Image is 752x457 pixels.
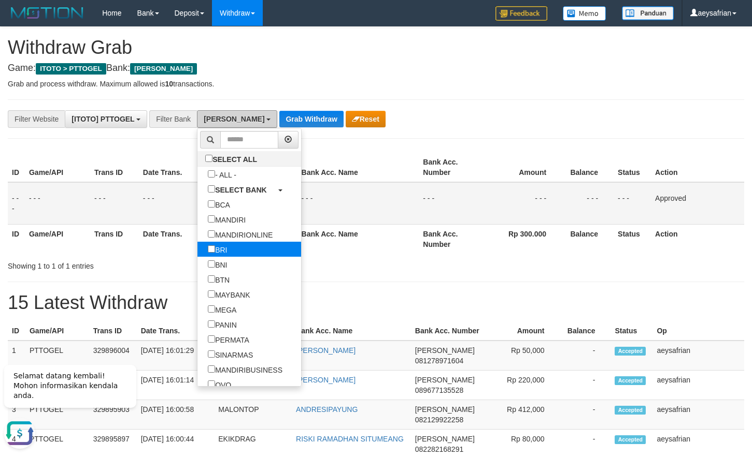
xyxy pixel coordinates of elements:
a: SELECT BANK [197,182,301,197]
a: [PERSON_NAME] [296,376,356,384]
span: Accepted [615,435,646,444]
img: MOTION_logo.png [8,5,87,21]
div: Showing 1 to 1 of 1 entries [8,257,306,271]
th: Status [611,321,652,341]
label: SINARMAS [197,347,263,362]
span: [PERSON_NAME] [415,376,475,384]
th: Trans ID [90,224,139,254]
td: - - - [562,182,614,225]
th: Balance [562,153,614,182]
button: [ITOTO] PTTOGEL [65,110,147,128]
span: Copy 081278971604 to clipboard [415,357,463,365]
span: Accepted [615,376,646,385]
th: ID [8,321,25,341]
th: Amount [484,321,560,341]
td: aeysafrian [652,371,744,400]
th: Date Trans. [139,153,218,182]
th: Game/API [25,321,89,341]
span: Copy 089677135528 to clipboard [415,386,463,394]
label: - ALL - [197,167,247,182]
td: - - - [297,182,419,225]
h1: Withdraw Grab [8,37,744,58]
th: Amount [484,153,562,182]
th: Balance [560,321,611,341]
td: - - - [614,182,651,225]
th: Bank Acc. Number [411,321,484,341]
button: Reset [346,111,386,127]
th: Bank Acc. Name [292,321,411,341]
label: BTN [197,272,240,287]
td: [DATE] 16:01:14 [137,371,215,400]
input: BNI [208,260,215,268]
span: ITOTO > PTTOGEL [36,63,106,75]
label: MEGA [197,302,247,317]
td: 1 [8,341,25,371]
label: MANDIRIONLINE [197,227,283,242]
span: [PERSON_NAME] [415,435,475,443]
th: ID [8,224,25,254]
input: MEGA [208,305,215,313]
img: panduan.png [622,6,674,20]
label: PERMATA [197,332,260,347]
th: Status [614,153,651,182]
td: - [560,371,611,400]
td: aeysafrian [652,341,744,371]
th: Game/API [25,153,90,182]
input: PANIN [208,320,215,328]
input: BRI [208,245,215,253]
img: Feedback.jpg [495,6,547,21]
input: PERMATA [208,335,215,343]
th: Op [652,321,744,341]
input: MANDIRIONLINE [208,230,215,238]
th: Date Trans. [137,321,215,341]
label: MANDIRI [197,212,256,227]
p: Grab and process withdraw. Maximum allowed is transactions. [8,79,744,89]
th: Action [651,153,744,182]
input: MAYBANK [208,290,215,298]
th: Rp 300.000 [484,224,562,254]
td: aeysafrian [652,400,744,430]
td: - [560,400,611,430]
input: SELECT ALL [205,155,212,162]
span: Copy 082129922258 to clipboard [415,416,463,424]
span: [ITOTO] PTTOGEL [72,115,134,123]
td: Rp 412,000 [484,400,560,430]
strong: 10 [165,80,173,88]
a: ANDRESIPAYUNG [296,405,358,414]
th: Bank Acc. Name [297,153,419,182]
label: BNI [197,257,237,272]
td: - - - [139,182,218,225]
th: Action [651,224,744,254]
td: [DATE] 16:00:58 [137,400,215,430]
input: MANDIRI [208,215,215,223]
label: MANDIRIBUSINESS [197,362,293,377]
img: Button%20Memo.svg [563,6,606,21]
th: ID [8,153,25,182]
th: Trans ID [89,321,137,341]
input: SINARMAS [208,350,215,358]
td: - - - [419,182,484,225]
div: Filter Website [8,110,65,128]
span: Accepted [615,347,646,356]
label: PANIN [197,317,247,332]
th: Balance [562,224,614,254]
label: MAYBANK [197,287,260,302]
input: MANDIRIBUSINESS [208,365,215,373]
span: Selamat datang kembali! Mohon informasikan kendala anda. [13,16,118,44]
label: OVO [197,377,242,392]
label: BRI [197,242,237,257]
span: [PERSON_NAME] [415,346,475,355]
td: - - - [484,182,562,225]
label: SELECT ALL [197,151,267,166]
input: SELECT BANK [208,185,215,193]
input: BTN [208,275,215,283]
span: [PERSON_NAME] [130,63,197,75]
th: Game/API [25,224,90,254]
div: Filter Bank [149,110,197,128]
h1: 15 Latest Withdraw [8,292,744,313]
td: - - - [90,182,139,225]
td: - - - [8,182,25,225]
td: - [560,341,611,371]
button: [PERSON_NAME] [197,110,277,128]
th: Status [614,224,651,254]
